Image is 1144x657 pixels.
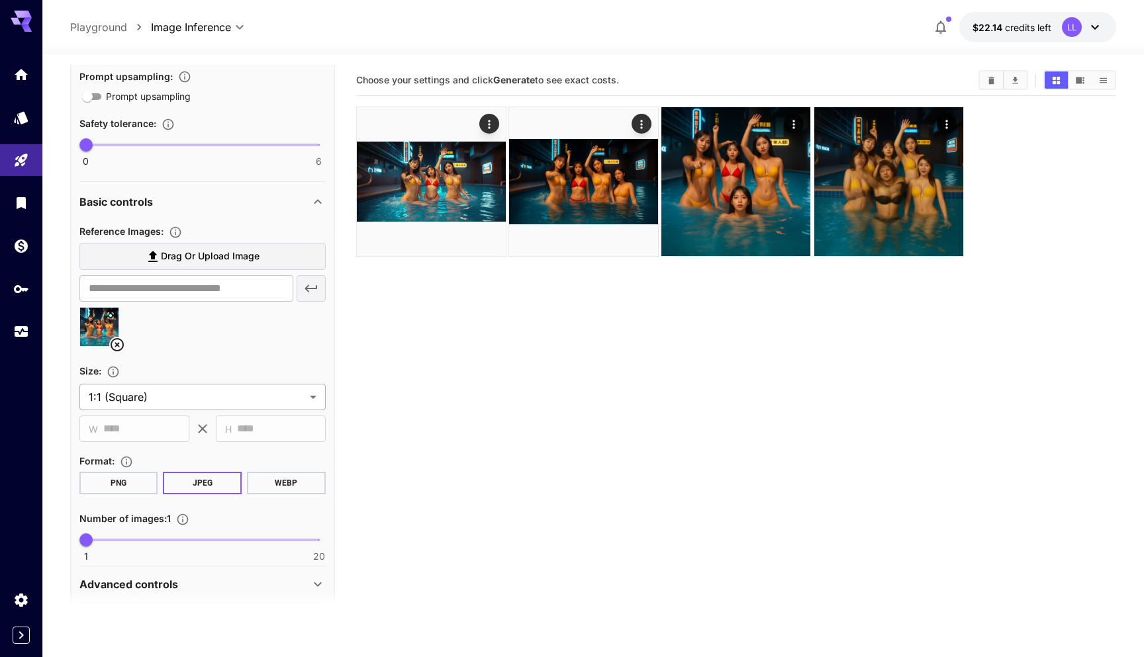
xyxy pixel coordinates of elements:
[814,107,963,256] img: 2Q==
[937,114,957,134] div: Actions
[171,513,195,526] button: Specify how many images to generate in a single request. Each image generation will be charged se...
[247,472,326,494] button: WEBP
[1062,17,1082,37] div: LL
[316,155,322,168] span: 6
[79,186,326,218] div: Basic controls
[13,109,29,126] div: Models
[1005,22,1051,33] span: credits left
[156,118,180,131] button: Controls the tolerance level for input and output content moderation. Lower values apply stricter...
[79,576,178,592] p: Advanced controls
[661,107,810,256] img: Z
[79,118,156,129] span: Safety tolerance :
[1004,71,1027,89] button: Download All
[13,591,29,608] div: Settings
[357,107,506,256] img: 9k=
[89,421,98,437] span: W
[1045,71,1068,89] button: Show media in grid view
[509,107,658,256] img: Z
[79,568,326,600] div: Advanced controls
[101,365,125,378] button: Adjust the dimensions of the generated image by specifying its width and height in pixels, or sel...
[980,71,1003,89] button: Clear All
[13,195,29,211] div: Library
[173,70,197,83] button: Enables automatic enhancement and expansion of the input prompt to improve generation quality and...
[151,19,231,35] span: Image Inference
[1092,71,1115,89] button: Show media in list view
[106,89,191,103] span: Prompt upsampling
[79,243,326,270] label: Drag or upload image
[493,74,535,85] b: Generate
[13,627,30,644] button: Expand sidebar
[479,114,499,134] div: Actions
[13,152,29,169] div: Playground
[79,455,115,466] span: Format :
[13,324,29,340] div: Usage
[356,74,619,85] span: Choose your settings and click to see exact costs.
[978,70,1028,90] div: Clear AllDownload All
[13,238,29,254] div: Wallet
[1069,71,1092,89] button: Show media in video view
[163,472,242,494] button: JPEG
[84,550,88,563] span: 1
[89,389,305,405] span: 1:1 (Square)
[79,226,164,237] span: Reference Images :
[959,12,1116,42] button: $22.1368LL
[164,226,187,239] button: Upload a reference image to guide the result. This is needed for Image-to-Image or Inpainting. Su...
[83,155,89,168] span: 0
[632,114,651,134] div: Actions
[313,550,325,563] span: 20
[79,472,158,494] button: PNG
[13,281,29,297] div: API Keys
[973,22,1005,33] span: $22.14
[79,194,153,210] p: Basic controls
[225,421,232,437] span: H
[79,513,171,524] span: Number of images : 1
[115,455,138,468] button: Choose the file format for the output image.
[161,248,260,265] span: Drag or upload image
[70,19,127,35] a: Playground
[79,365,101,376] span: Size :
[70,19,151,35] nav: breadcrumb
[13,66,29,83] div: Home
[785,114,804,134] div: Actions
[1043,70,1116,90] div: Show media in grid viewShow media in video viewShow media in list view
[973,21,1051,34] div: $22.1368
[79,71,173,82] span: Prompt upsampling :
